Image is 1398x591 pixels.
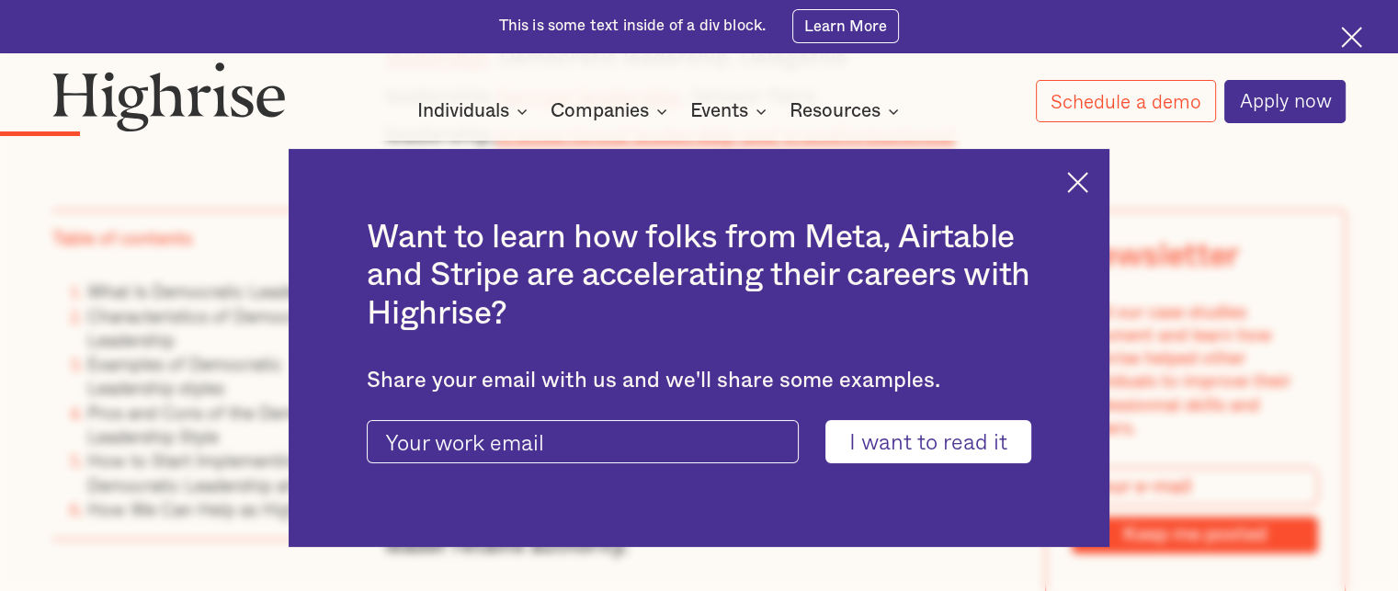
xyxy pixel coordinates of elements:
div: Resources [790,100,881,122]
img: Cross icon [1341,27,1362,48]
div: Individuals [417,100,509,122]
a: Schedule a demo [1036,80,1216,122]
div: Events [690,100,748,122]
a: Apply now [1224,80,1346,123]
div: Resources [790,100,904,122]
h2: Want to learn how folks from Meta, Airtable and Stripe are accelerating their careers with Highrise? [367,219,1030,333]
div: This is some text inside of a div block. [499,16,767,37]
img: Highrise logo [52,62,286,132]
div: Share your email with us and we'll share some examples. [367,368,1030,393]
div: Events [690,100,772,122]
input: I want to read it [825,420,1031,464]
div: Individuals [417,100,533,122]
div: Companies [551,100,649,122]
input: Your work email [367,420,799,464]
form: current-ascender-blog-article-modal-form [367,420,1030,464]
img: Cross icon [1067,172,1088,193]
div: Companies [551,100,673,122]
a: Learn More [792,9,900,42]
